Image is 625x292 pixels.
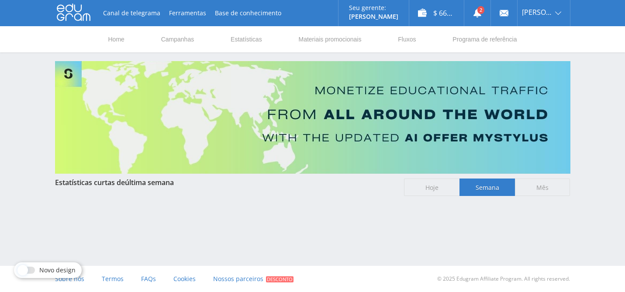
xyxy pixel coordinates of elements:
span: Semana [459,179,515,196]
span: Desconto [266,276,294,282]
a: Estatísticas [230,26,263,52]
img: Banner [55,61,570,174]
span: Termos [102,275,124,283]
span: Nossos parceiros [213,275,263,283]
span: FAQs [141,275,156,283]
a: FAQs [141,266,156,292]
span: Hoje [404,179,459,196]
a: Sobre nós [55,266,84,292]
span: Cookies [173,275,196,283]
p: [PERSON_NAME] [349,13,398,20]
p: Seu gerente: [349,4,398,11]
a: Nossos parceiros Desconto [213,266,294,292]
a: Programa de referência [452,26,518,52]
a: Home [107,26,125,52]
div: Estatísticas curtas de [55,179,396,186]
div: © 2025 Edugram Affiliate Program. All rights reserved. [317,266,570,292]
a: Campanhas [160,26,195,52]
a: Fluxos [397,26,417,52]
span: Mês [515,179,570,196]
span: Sobre nós [55,275,84,283]
a: Cookies [173,266,196,292]
span: última semana [125,178,174,187]
span: [PERSON_NAME].moretti86 [522,9,552,16]
span: Novo design [39,267,76,274]
a: Termos [102,266,124,292]
a: Materiais promocionais [297,26,362,52]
